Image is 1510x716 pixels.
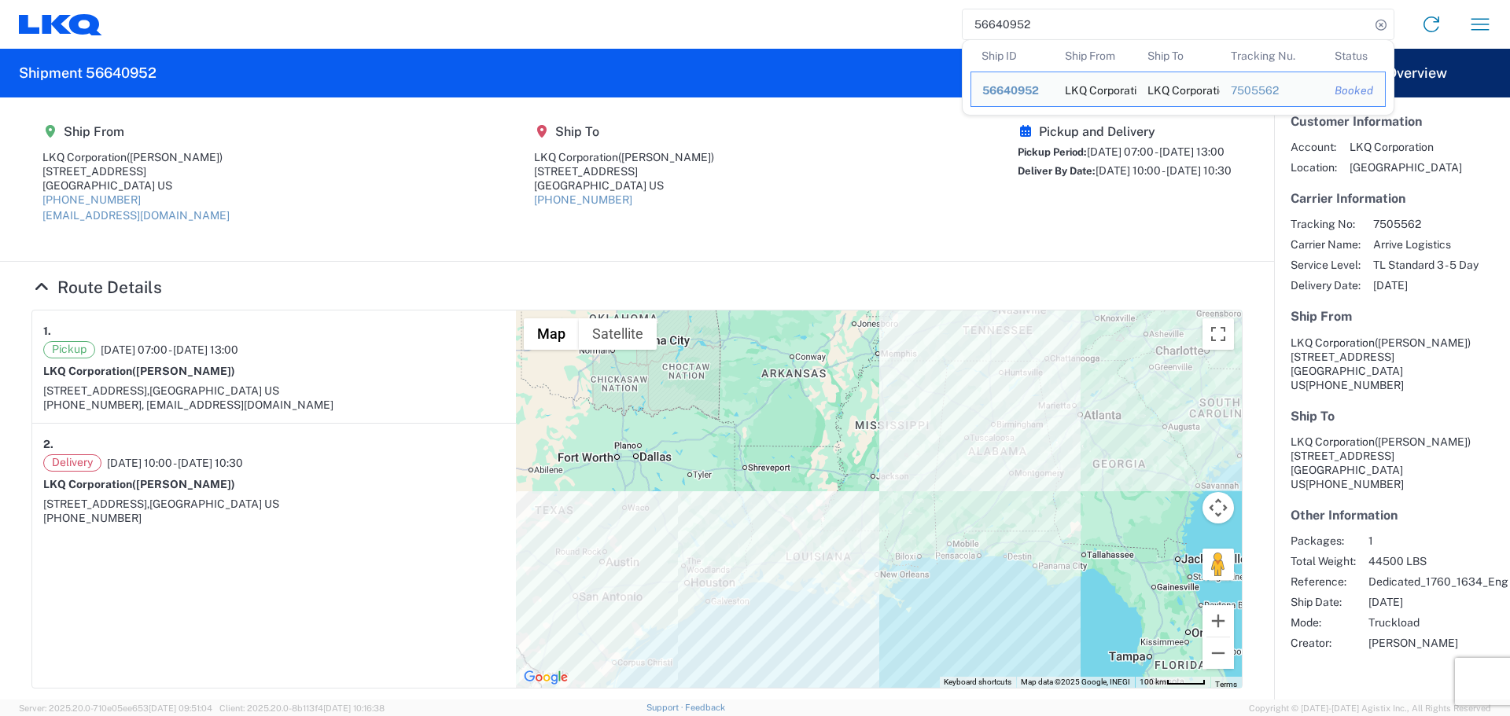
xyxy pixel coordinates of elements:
a: Support [646,703,686,712]
div: [GEOGRAPHIC_DATA] US [534,178,714,193]
button: Drag Pegman onto the map to open Street View [1202,549,1234,580]
span: Copyright © [DATE]-[DATE] Agistix Inc., All Rights Reserved [1249,701,1491,715]
strong: LKQ Corporation [43,365,235,377]
span: [STREET_ADDRESS], [43,498,149,510]
span: Delivery Date: [1291,278,1361,292]
h5: Ship To [534,124,714,139]
div: [STREET_ADDRESS] [42,164,230,178]
span: 7505562 [1373,217,1479,231]
span: [DATE] 07:00 - [DATE] 13:00 [101,343,238,357]
div: [STREET_ADDRESS] [534,164,714,178]
th: Ship ID [970,40,1054,72]
span: [STREET_ADDRESS] [1291,351,1394,363]
span: [DATE] 10:16:38 [323,703,385,713]
span: ([PERSON_NAME]) [127,151,223,163]
div: LKQ Corporation [1065,72,1126,106]
span: Delivery [43,454,101,472]
span: Client: 2025.20.0-8b113f4 [219,703,385,713]
span: LKQ Corporation [1350,140,1462,154]
span: TL Standard 3 - 5 Day [1373,258,1479,272]
span: 56640952 [982,84,1039,97]
span: Account: [1291,140,1337,154]
span: LKQ Corporation [STREET_ADDRESS] [1291,435,1471,462]
th: Ship From [1054,40,1137,72]
h5: Ship From [42,124,230,139]
span: [GEOGRAPHIC_DATA] US [149,498,279,510]
h2: Shipment 56640952 [19,64,157,83]
div: 7505562 [1231,83,1313,97]
span: ([PERSON_NAME]) [132,365,235,377]
span: Location: [1291,160,1337,174]
span: Total Weight: [1291,554,1356,568]
div: [GEOGRAPHIC_DATA] US [42,178,230,193]
th: Status [1324,40,1386,72]
strong: 2. [43,435,53,454]
span: ([PERSON_NAME]) [1375,435,1471,448]
div: LKQ Corporation [1147,72,1209,106]
span: [DATE] [1373,278,1479,292]
span: Deliver By Date: [1018,165,1096,177]
th: Tracking Nu. [1220,40,1324,72]
button: Toggle fullscreen view [1202,318,1234,350]
button: Zoom in [1202,605,1234,637]
a: Terms [1215,680,1237,688]
a: [PHONE_NUMBER] [42,193,141,206]
span: Ship Date: [1291,595,1356,609]
button: Show satellite imagery [579,318,657,350]
span: [DATE] 07:00 - [DATE] 13:00 [1087,145,1225,158]
span: Carrier Name: [1291,237,1361,252]
strong: LKQ Corporation [43,478,235,490]
button: Map camera controls [1202,492,1234,523]
span: Mode: [1291,615,1356,630]
span: Reference: [1291,575,1356,589]
img: Google [520,667,572,688]
button: Show street map [524,318,579,350]
span: ([PERSON_NAME]) [618,151,714,163]
div: Booked [1335,83,1374,97]
span: Arrive Logistics [1373,237,1479,252]
h5: Customer Information [1291,114,1493,129]
a: [PHONE_NUMBER] [534,193,632,206]
span: Pickup [43,341,95,358]
h5: Carrier Information [1291,191,1493,206]
button: Map Scale: 100 km per 46 pixels [1135,677,1210,688]
span: [DATE] 10:00 - [DATE] 10:30 [1096,164,1232,177]
div: LKQ Corporation [534,150,714,164]
span: ([PERSON_NAME]) [132,478,235,490]
span: Server: 2025.20.0-710e05ee653 [19,703,212,713]
th: Ship To [1136,40,1220,72]
span: Service Level: [1291,258,1361,272]
span: Tracking No: [1291,217,1361,231]
span: [DATE] 10:00 - [DATE] 10:30 [107,456,243,470]
a: Open this area in Google Maps (opens a new window) [520,667,572,688]
span: Pickup Period: [1018,146,1087,158]
a: Feedback [685,703,725,712]
a: [EMAIL_ADDRESS][DOMAIN_NAME] [42,209,230,222]
h5: Other Information [1291,508,1493,523]
h5: Ship To [1291,409,1493,424]
span: Creator: [1291,636,1356,650]
address: [GEOGRAPHIC_DATA] US [1291,336,1493,392]
span: Map data ©2025 Google, INEGI [1021,677,1130,686]
span: [GEOGRAPHIC_DATA] [1350,160,1462,174]
table: Search Results [970,40,1394,115]
span: 100 km [1140,677,1166,686]
div: [PHONE_NUMBER] [43,511,505,525]
button: Keyboard shortcuts [944,677,1011,688]
button: Zoom out [1202,637,1234,669]
span: [PHONE_NUMBER] [1306,379,1404,391]
span: [PHONE_NUMBER] [1306,478,1404,490]
span: ([PERSON_NAME]) [1375,336,1471,349]
h5: Pickup and Delivery [1018,124,1232,139]
div: [PHONE_NUMBER], [EMAIL_ADDRESS][DOMAIN_NAME] [43,398,505,412]
div: LKQ Corporation [42,150,230,164]
div: 56640952 [982,83,1043,97]
h5: Ship From [1291,309,1493,324]
span: Packages: [1291,534,1356,548]
input: Shipment, tracking or reference number [963,9,1370,39]
a: Hide Details [31,277,162,297]
span: [DATE] 09:51:04 [149,703,212,713]
address: [GEOGRAPHIC_DATA] US [1291,435,1493,491]
span: [STREET_ADDRESS], [43,384,149,397]
span: [GEOGRAPHIC_DATA] US [149,384,279,397]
